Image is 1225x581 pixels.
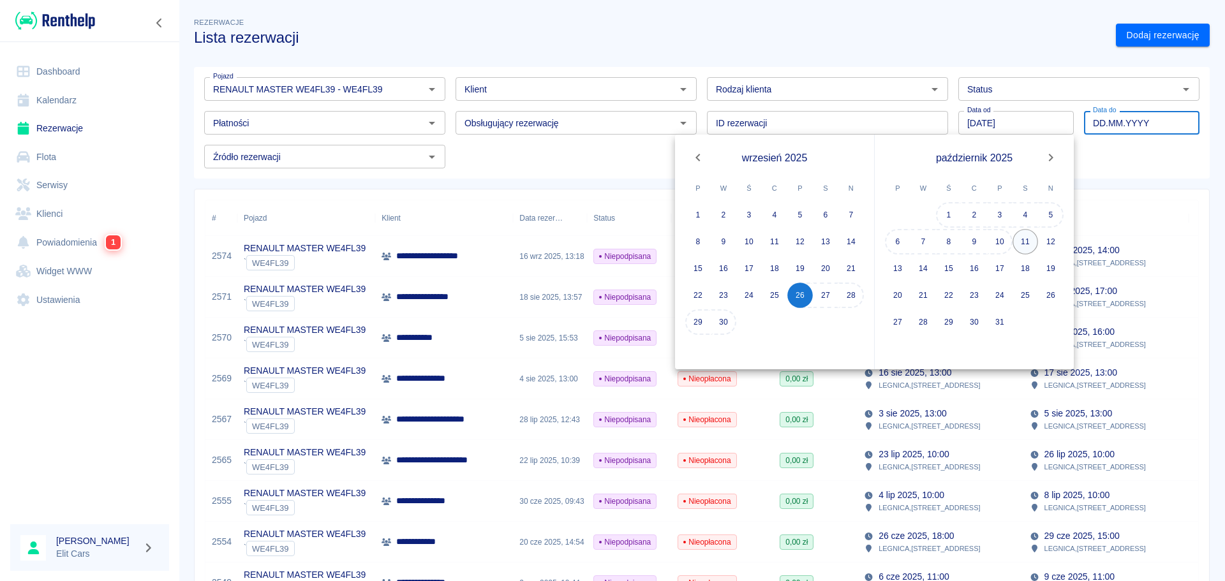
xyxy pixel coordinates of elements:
span: piątek [789,175,812,201]
p: 29 cze 2025, 15:00 [1044,529,1120,543]
a: Widget WWW [10,257,169,286]
p: LEGNICA , [STREET_ADDRESS] [879,379,980,391]
button: 22 [685,283,711,308]
h3: Lista rezerwacji [194,29,1106,47]
span: wrzesień 2025 [742,150,808,166]
div: 22 lip 2025, 10:39 [513,440,587,481]
p: LEGNICA , [STREET_ADDRESS] [1044,379,1146,391]
button: Otwórz [674,80,692,98]
span: Niepodpisana [594,496,656,507]
button: 14 [910,256,936,281]
a: Dodaj rezerwację [1116,24,1210,47]
span: środa [937,175,960,201]
h6: [PERSON_NAME] [56,534,138,547]
button: Otwórz [926,80,944,98]
button: 16 [961,256,987,281]
a: Renthelp logo [10,10,95,31]
button: 3 [736,202,762,228]
div: ` [244,418,366,434]
a: Ustawienia [10,286,169,314]
p: 17 sie 2025, 13:00 [1044,366,1117,379]
p: LEGNICA , [STREET_ADDRESS] [879,420,980,432]
div: Pojazd [237,200,375,236]
button: 2 [961,202,987,228]
div: 5 sie 2025, 15:53 [513,318,587,358]
p: LEGNICA , [STREET_ADDRESS] [879,461,980,473]
a: Kalendarz [10,86,169,115]
label: Data do [1093,105,1117,115]
button: 26 [1038,283,1064,308]
a: 2565 [212,453,232,467]
a: Klienci [10,200,169,228]
button: Otwórz [674,114,692,132]
button: Zwiń nawigację [150,15,169,31]
button: 18 [1013,256,1038,281]
span: niedziela [1039,175,1062,201]
button: 17 [736,256,762,281]
p: LEGNICA , [STREET_ADDRESS] [879,502,980,513]
span: poniedziałek [687,175,709,201]
img: Renthelp logo [15,10,95,31]
input: DD.MM.YYYY [958,111,1074,135]
span: WE4FL39 [247,422,294,431]
button: 3 [987,202,1013,228]
span: sobota [1014,175,1037,201]
a: Serwisy [10,171,169,200]
button: 19 [787,256,813,281]
p: 3 sie 2025, 13:00 [879,407,947,420]
button: 5 [787,202,813,228]
span: Rezerwacje [194,18,244,26]
button: 28 [838,283,864,308]
p: RENAULT MASTER WE4FL39 [244,283,366,296]
button: 10 [987,229,1013,254]
p: Elit Cars [56,547,138,561]
a: 2574 [212,249,232,263]
span: 0,00 zł [780,373,813,385]
button: 9 [961,229,987,254]
a: Flota [10,143,169,172]
span: Niepodpisana [594,455,656,466]
span: 0,00 zł [780,455,813,466]
p: 8 lip 2025, 10:00 [1044,489,1110,502]
button: 24 [987,283,1013,308]
a: 2569 [212,372,232,385]
button: 21 [910,283,936,308]
div: 18 sie 2025, 13:57 [513,277,587,318]
button: 8 [936,229,961,254]
label: Pojazd [213,71,234,81]
span: Nieopłacona [678,496,736,507]
button: 17 [987,256,1013,281]
button: 14 [838,229,864,254]
div: Pojazd [244,200,267,236]
span: wtorek [912,175,935,201]
div: 28 lip 2025, 12:43 [513,399,587,440]
span: Niepodpisana [594,332,656,344]
span: piątek [988,175,1011,201]
a: 2571 [212,290,232,304]
button: 29 [685,309,711,335]
button: 11 [762,229,787,254]
button: 20 [885,283,910,308]
p: LEGNICA , [STREET_ADDRESS] [1044,298,1146,309]
div: ` [244,255,366,270]
button: 7 [838,202,864,228]
p: LEGNICA , [STREET_ADDRESS] [1044,257,1146,268]
button: 22 [936,283,961,308]
p: RENAULT MASTER WE4FL39 [244,487,366,500]
button: 10 [736,229,762,254]
div: ` [244,500,366,515]
button: Otwórz [1177,80,1195,98]
span: WE4FL39 [247,462,294,472]
span: niedziela [840,175,863,201]
a: Rezerwacje [10,114,169,143]
label: Data od [967,105,991,115]
button: 1 [936,202,961,228]
p: LEGNICA , [STREET_ADDRESS] [1044,461,1146,473]
button: 21 [838,256,864,281]
button: 19 [1038,256,1064,281]
span: czwartek [963,175,986,201]
input: DD.MM.YYYY [1084,111,1199,135]
a: 2570 [212,331,232,344]
span: Nieopłacona [678,373,736,385]
div: ` [244,296,366,311]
